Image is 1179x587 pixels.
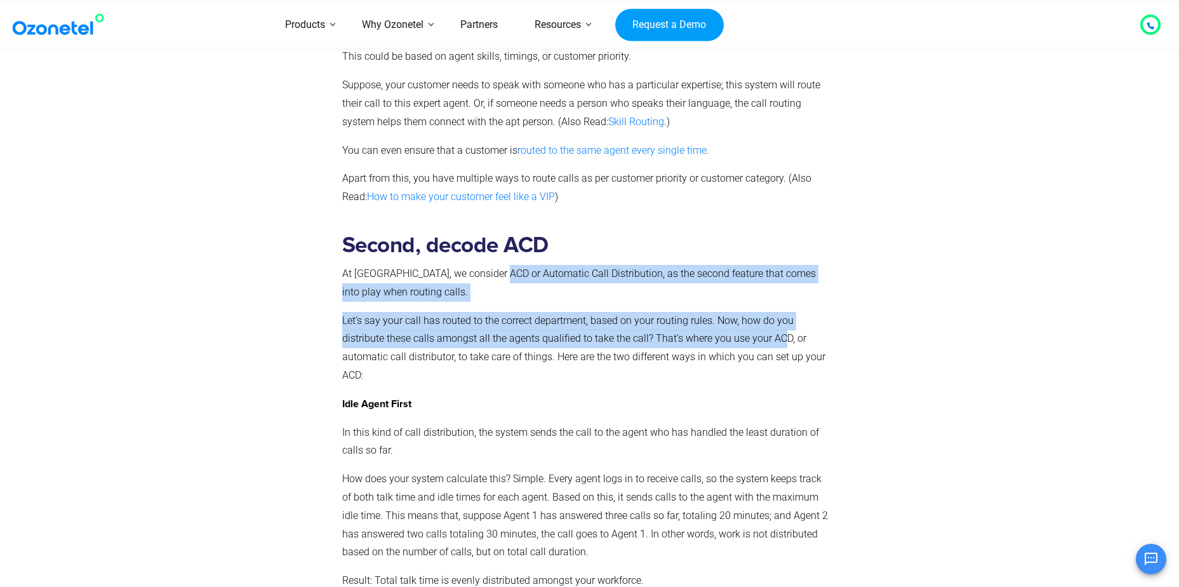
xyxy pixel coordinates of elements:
[342,234,549,257] strong: Second, decode ACD
[608,116,664,128] a: Skill Routing
[267,3,343,48] a: Products
[342,470,832,562] p: How does your system calculate this? Simple. Every agent logs in to receive calls, so the system ...
[517,144,707,156] a: routed to the same agent every single time
[343,3,442,48] a: Why Ozonetel
[342,399,411,409] strong: Idle Agent First
[615,8,724,41] a: Request a Demo
[342,424,832,461] p: In this kind of call distribution, the system sends the call to the agent who has handled the lea...
[442,3,516,48] a: Partners
[342,312,832,385] p: Let’s say your call has routed to the correct department, based on your routing rules. Now, how d...
[1136,544,1166,574] button: Open chat
[342,265,832,302] p: At [GEOGRAPHIC_DATA], we consider ACD or Automatic Call Distribution, as the second feature that ...
[342,170,832,206] p: Apart from this, you have multiple ways to route calls as per customer priority or customer categ...
[516,3,599,48] a: Resources
[342,142,832,160] p: You can even ensure that a customer is .
[342,48,832,66] p: This could be based on agent skills, timings, or customer priority.
[342,76,832,131] p: Suppose, your customer needs to speak with someone who has a particular expertise; this system wi...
